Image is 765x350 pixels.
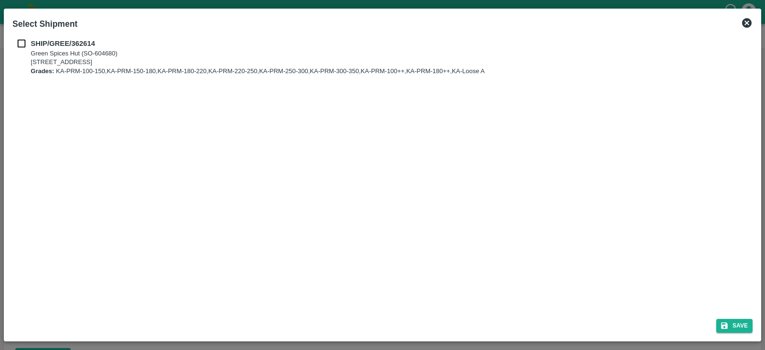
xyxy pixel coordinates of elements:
[31,58,484,67] p: [STREET_ADDRESS]
[12,19,77,29] b: Select Shipment
[31,49,484,58] p: Green Spices Hut (SO-604680)
[716,319,753,333] button: Save
[31,67,484,76] p: KA-PRM-100-150,KA-PRM-150-180,KA-PRM-180-220,KA-PRM-220-250,KA-PRM-250-300,KA-PRM-300-350,KA-PRM-...
[31,40,95,47] b: SHIP/GREE/362614
[31,67,54,75] b: Grades:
